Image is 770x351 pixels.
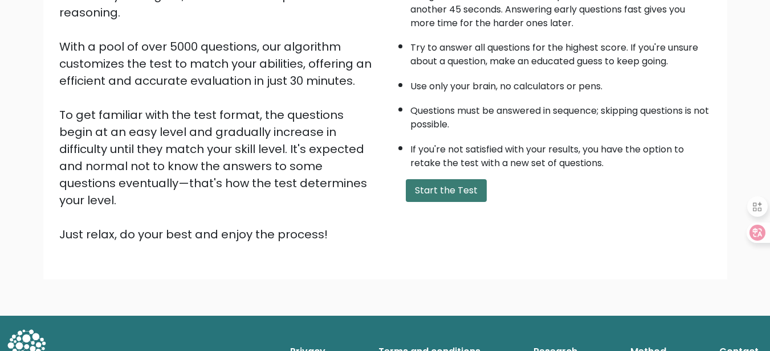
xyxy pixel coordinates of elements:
li: Use only your brain, no calculators or pens. [410,74,711,93]
li: If you're not satisfied with your results, you have the option to retake the test with a new set ... [410,137,711,170]
li: Try to answer all questions for the highest score. If you're unsure about a question, make an edu... [410,35,711,68]
button: Start the Test [406,179,487,202]
li: Questions must be answered in sequence; skipping questions is not possible. [410,98,711,131]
